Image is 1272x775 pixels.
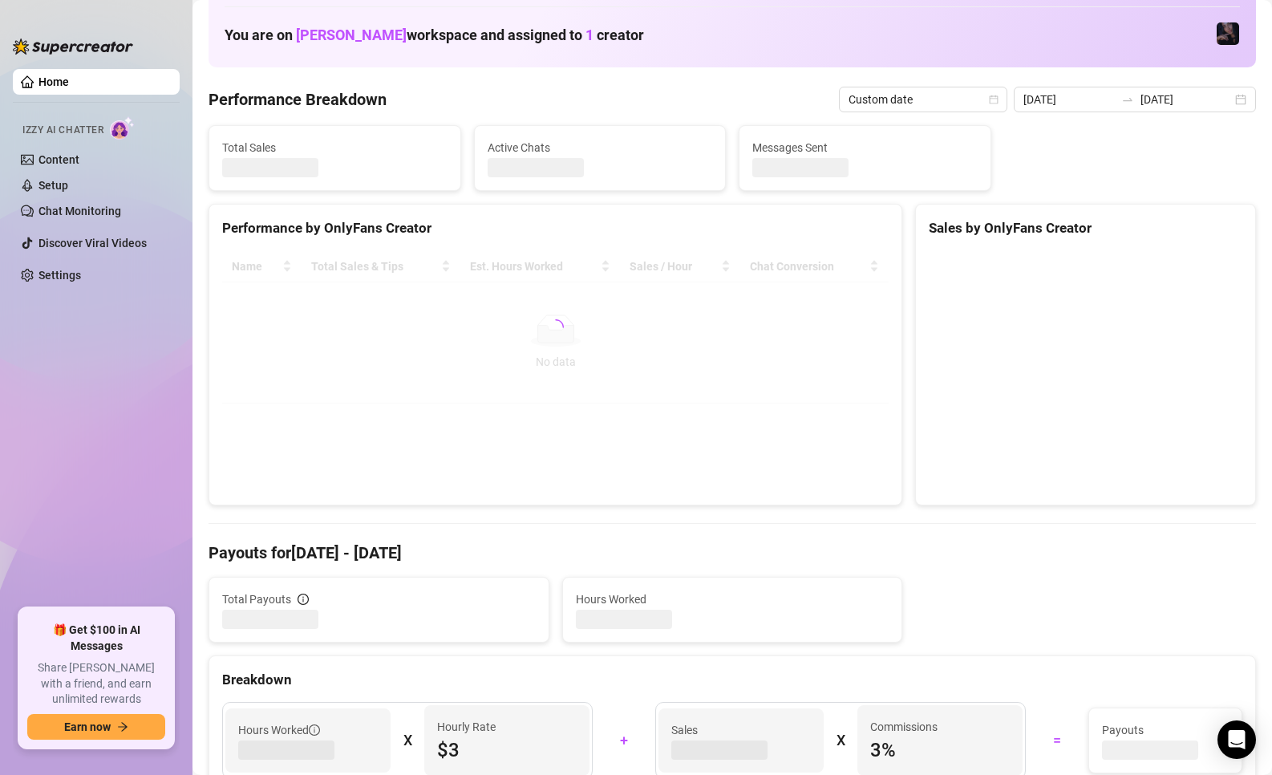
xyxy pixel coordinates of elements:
[22,123,103,138] span: Izzy AI Chatter
[545,315,567,338] span: loading
[437,718,496,736] article: Hourly Rate
[1023,91,1115,108] input: Start date
[38,237,147,250] a: Discover Viral Videos
[38,179,68,192] a: Setup
[585,26,593,43] span: 1
[437,737,577,763] span: $3
[27,714,165,740] button: Earn nowarrow-right
[309,724,320,736] span: info-circle
[1140,91,1232,108] input: End date
[929,217,1242,239] div: Sales by OnlyFans Creator
[576,590,889,608] span: Hours Worked
[38,269,81,282] a: Settings
[222,217,889,239] div: Performance by OnlyFans Creator
[1035,728,1079,753] div: =
[849,87,998,112] span: Custom date
[38,153,79,166] a: Content
[1217,22,1239,45] img: CYBERGIRL
[752,139,978,156] span: Messages Sent
[225,26,644,44] h1: You are on workspace and assigned to creator
[837,728,845,753] div: X
[38,75,69,88] a: Home
[989,95,999,104] span: calendar
[209,542,1256,564] h4: Payouts for [DATE] - [DATE]
[671,721,811,739] span: Sales
[296,26,407,43] span: [PERSON_NAME]
[870,718,938,736] article: Commissions
[1217,720,1256,759] div: Open Intercom Messenger
[222,139,448,156] span: Total Sales
[298,594,309,605] span: info-circle
[1102,721,1229,739] span: Payouts
[403,728,411,753] div: X
[117,721,128,732] span: arrow-right
[13,39,133,55] img: logo-BBDzfeDw.svg
[64,720,111,733] span: Earn now
[238,721,320,739] span: Hours Worked
[209,88,387,111] h4: Performance Breakdown
[110,116,135,140] img: AI Chatter
[602,728,646,753] div: +
[38,205,121,217] a: Chat Monitoring
[27,660,165,708] span: Share [PERSON_NAME] with a friend, and earn unlimited rewards
[1121,93,1134,106] span: swap-right
[222,669,1242,691] div: Breakdown
[27,623,165,654] span: 🎁 Get $100 in AI Messages
[1121,93,1134,106] span: to
[222,590,291,608] span: Total Payouts
[870,737,1010,763] span: 3 %
[488,139,713,156] span: Active Chats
